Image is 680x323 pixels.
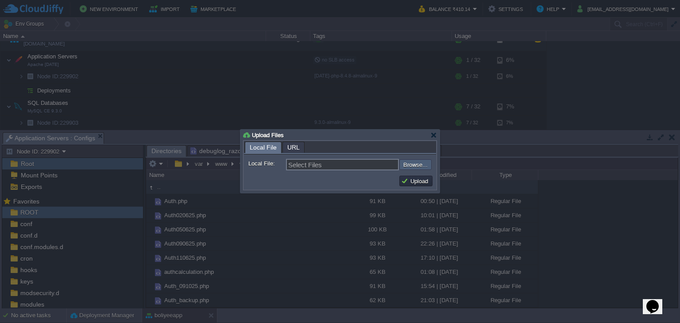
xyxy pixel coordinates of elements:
[287,142,300,153] span: URL
[248,159,285,168] label: Local File:
[401,177,431,185] button: Upload
[252,132,284,138] span: Upload Files
[643,288,671,314] iframe: chat widget
[250,142,277,153] span: Local File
